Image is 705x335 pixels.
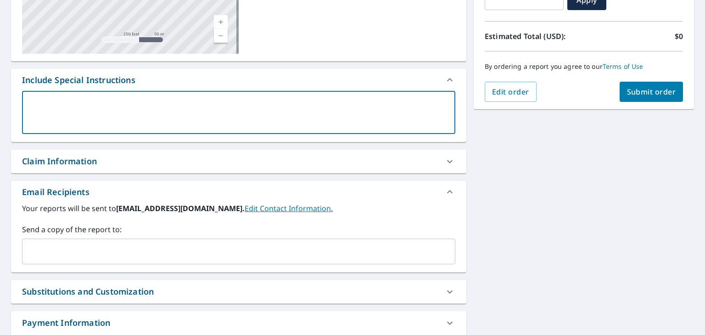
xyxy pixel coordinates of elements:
label: Your reports will be sent to [22,203,455,214]
p: Estimated Total (USD): [485,31,584,42]
div: Substitutions and Customization [22,285,154,298]
label: Send a copy of the report to: [22,224,455,235]
span: Submit order [627,87,676,97]
div: Claim Information [22,155,97,167]
a: Terms of Use [603,62,643,71]
span: Edit order [492,87,529,97]
div: Payment Information [11,311,466,335]
div: Claim Information [11,150,466,173]
a: Current Level 17, Zoom Out [214,29,228,43]
p: $0 [675,31,683,42]
div: Include Special Instructions [22,74,135,86]
button: Submit order [620,82,683,102]
button: Edit order [485,82,537,102]
a: EditContactInfo [245,203,333,213]
div: Include Special Instructions [11,69,466,91]
div: Email Recipients [11,181,466,203]
b: [EMAIL_ADDRESS][DOMAIN_NAME]. [116,203,245,213]
div: Payment Information [22,317,110,329]
a: Current Level 17, Zoom In [214,15,228,29]
p: By ordering a report you agree to our [485,62,683,71]
div: Email Recipients [22,186,90,198]
div: Substitutions and Customization [11,280,466,303]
